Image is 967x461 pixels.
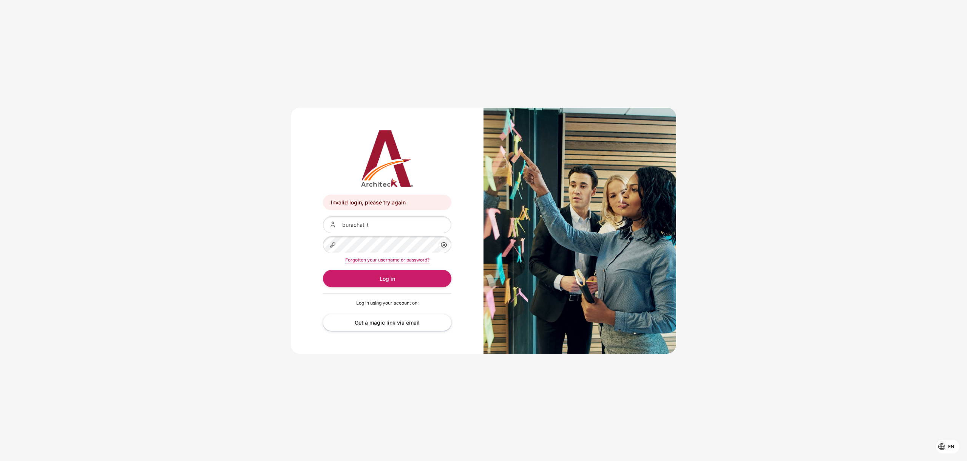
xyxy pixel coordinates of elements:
button: Log in [323,270,451,287]
div: Invalid login, please try again [323,195,451,210]
span: en [948,443,954,450]
a: Get a magic link via email [323,314,451,331]
a: Architeck 12 Architeck 12 [323,130,451,187]
p: Log in using your account on: [323,300,451,306]
a: Forgotten your username or password? [345,257,429,263]
input: Username or email [323,216,451,233]
button: Languages [936,440,959,453]
img: Architeck 12 [323,130,451,187]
